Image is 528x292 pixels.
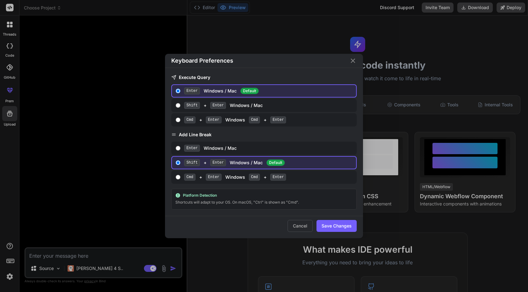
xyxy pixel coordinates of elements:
span: Enter [210,159,226,166]
span: Enter [206,174,222,181]
div: + Windows / Mac [184,159,354,166]
button: Save Changes [316,220,357,232]
span: Cmd [184,174,195,181]
span: Default [240,88,259,94]
button: Cancel [288,220,313,232]
span: Enter [206,116,222,123]
span: Cmd [249,174,260,181]
div: Shortcuts will adapt to your OS. On macOS, "Ctrl" is shown as "Cmd". [175,199,353,205]
h3: Execute Query [171,74,357,81]
input: EnterWindows / Mac Default [176,88,180,93]
h3: Add Line Break [171,132,357,138]
span: Enter [270,116,286,123]
span: Enter [184,145,200,152]
span: Cmd [249,116,260,123]
span: Cmd [184,116,195,123]
div: Windows / Mac [184,87,354,94]
span: Enter [210,102,226,109]
div: Platform Detection [175,193,353,198]
span: Shift [184,159,200,166]
div: Windows / Mac [184,145,354,152]
input: Shift+EnterWindows / MacDefault [176,160,180,165]
span: Enter [270,174,286,181]
input: Shift+EnterWindows / Mac [176,103,180,108]
div: + Windows / Mac [184,102,354,109]
h2: Keyboard Preferences [171,56,233,65]
div: + Windows + [184,116,354,123]
button: Close [349,57,357,65]
span: Shift [184,102,200,109]
span: Default [267,160,285,166]
input: EnterWindows / Mac [176,146,180,151]
div: + Windows + [184,174,354,181]
input: Cmd+Enter Windows Cmd+Enter [176,175,180,180]
input: Cmd+Enter Windows Cmd+Enter [176,117,180,122]
span: Enter [184,87,200,94]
